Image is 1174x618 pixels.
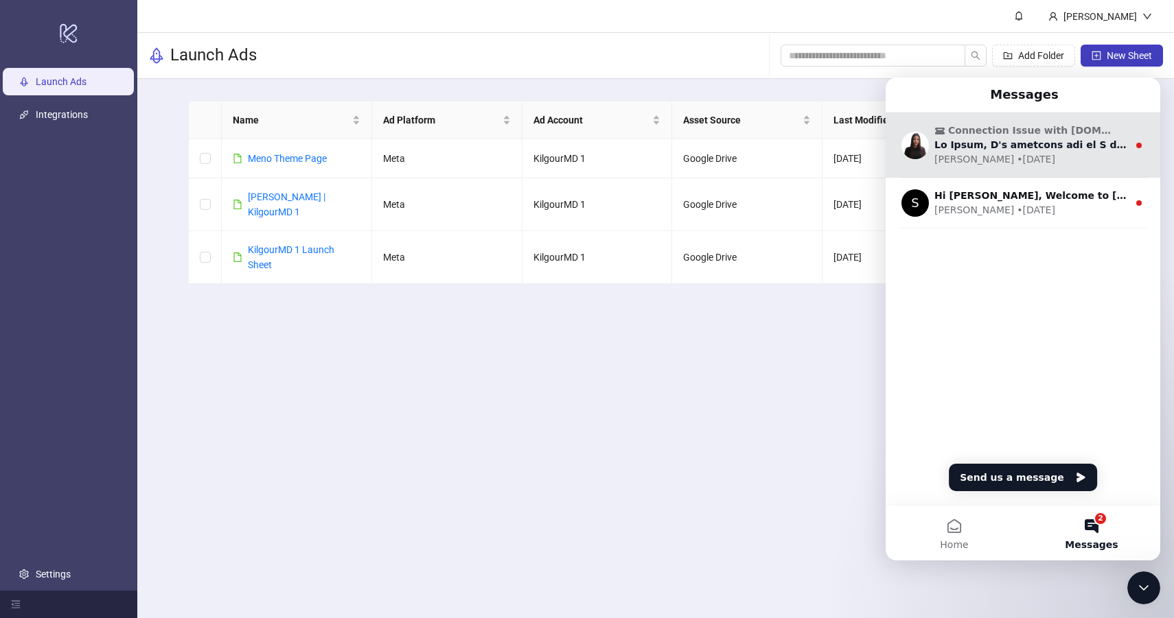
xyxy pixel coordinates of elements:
[372,178,522,231] td: Meta
[222,102,372,139] th: Name
[522,231,673,284] td: KilgourMD 1
[1081,45,1163,67] button: New Sheet
[533,112,650,128] span: Ad Account
[1127,571,1160,604] iframe: Intercom live chat
[886,78,1160,560] iframe: Intercom live chat
[1014,11,1024,21] span: bell
[36,569,71,580] a: Settings
[1018,50,1064,61] span: Add Folder
[248,153,327,164] a: Meno Theme Page
[248,244,334,270] a: KilgourMD 1 Launch Sheet
[148,47,165,64] span: rocket
[233,154,242,163] span: file
[372,139,522,178] td: Meta
[372,231,522,284] td: Meta
[233,200,242,209] span: file
[822,139,973,178] td: [DATE]
[672,178,822,231] td: Google Drive
[1058,9,1142,24] div: [PERSON_NAME]
[822,102,973,139] th: Last Modified
[683,112,800,128] span: Asset Source
[522,102,673,139] th: Ad Account
[248,191,325,217] a: [PERSON_NAME] | KilgourMD 1
[833,112,950,128] span: Last Modified
[233,112,349,128] span: Name
[672,102,822,139] th: Asset Source
[672,231,822,284] td: Google Drive
[170,45,257,67] h3: Launch Ads
[1107,50,1152,61] span: New Sheet
[522,139,673,178] td: KilgourMD 1
[11,599,21,609] span: menu-fold
[1142,12,1152,21] span: down
[992,45,1075,67] button: Add Folder
[522,178,673,231] td: KilgourMD 1
[971,51,980,60] span: search
[1092,51,1101,60] span: plus-square
[1048,12,1058,21] span: user
[822,178,973,231] td: [DATE]
[383,112,500,128] span: Ad Platform
[822,231,973,284] td: [DATE]
[1003,51,1013,60] span: folder-add
[372,102,522,139] th: Ad Platform
[36,109,88,120] a: Integrations
[233,252,242,262] span: file
[672,139,822,178] td: Google Drive
[36,76,87,87] a: Launch Ads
